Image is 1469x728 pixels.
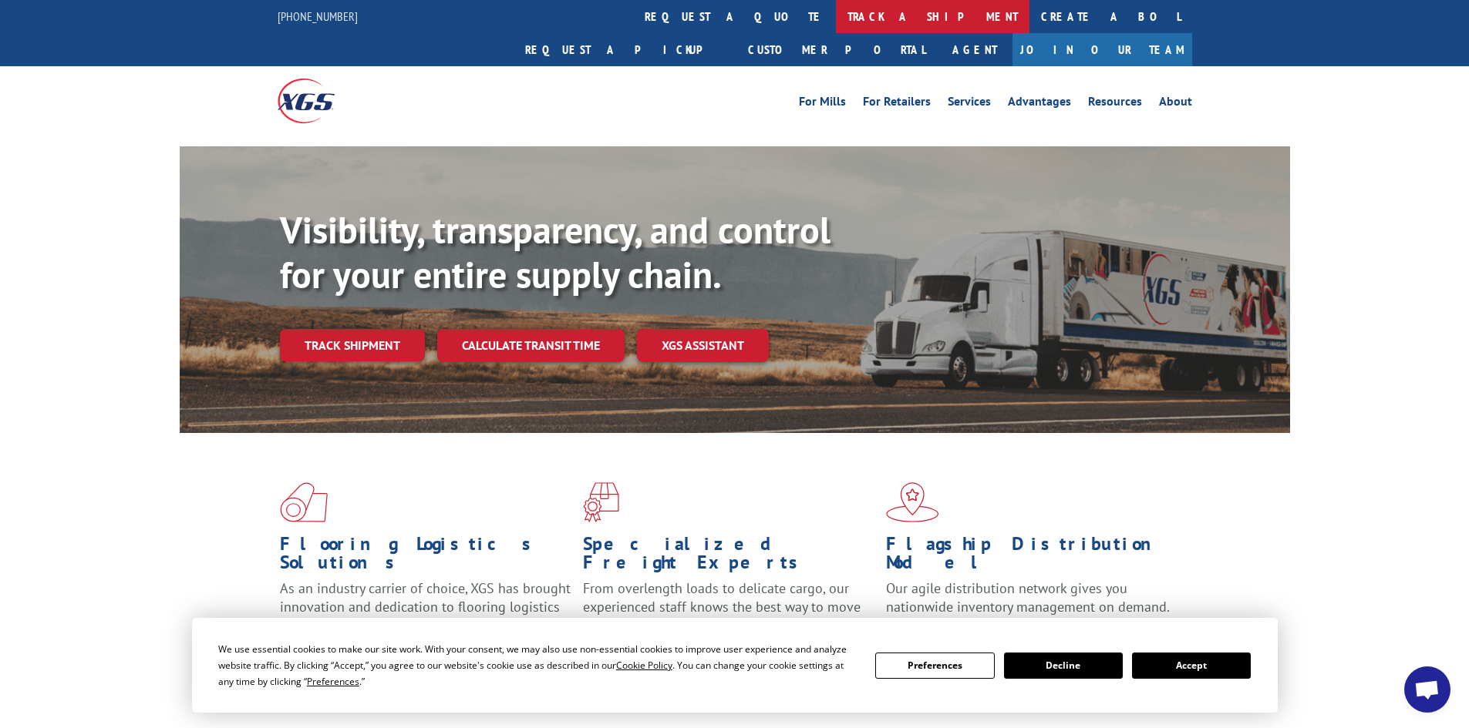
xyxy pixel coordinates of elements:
[948,96,991,112] a: Services
[799,96,846,112] a: For Mills
[886,535,1178,579] h1: Flagship Distribution Model
[280,579,571,634] span: As an industry carrier of choice, XGS has brought innovation and dedication to flooring logistics...
[192,618,1278,713] div: Cookie Consent Prompt
[886,579,1170,616] span: Our agile distribution network gives you nationwide inventory management on demand.
[1132,653,1251,679] button: Accept
[886,482,939,522] img: xgs-icon-flagship-distribution-model-red
[1012,33,1192,66] a: Join Our Team
[1004,653,1123,679] button: Decline
[280,535,571,579] h1: Flooring Logistics Solutions
[583,482,619,522] img: xgs-icon-focused-on-flooring-red
[307,675,359,688] span: Preferences
[1159,96,1192,112] a: About
[280,329,425,361] a: Track shipment
[1088,96,1142,112] a: Resources
[1008,96,1071,112] a: Advantages
[616,659,672,672] span: Cookie Policy
[937,33,1012,66] a: Agent
[218,641,857,689] div: We use essential cookies to make our site work. With your consent, we may also use non-essential ...
[514,33,736,66] a: Request a pickup
[583,535,874,579] h1: Specialized Freight Experts
[280,206,831,298] b: Visibility, transparency, and control for your entire supply chain.
[875,653,994,679] button: Preferences
[736,33,937,66] a: Customer Portal
[437,329,625,362] a: Calculate transit time
[637,329,769,362] a: XGS ASSISTANT
[278,8,358,24] a: [PHONE_NUMBER]
[1404,666,1450,713] div: Open chat
[863,96,931,112] a: For Retailers
[280,482,328,522] img: xgs-icon-total-supply-chain-intelligence-red
[583,579,874,648] p: From overlength loads to delicate cargo, our experienced staff knows the best way to move your fr...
